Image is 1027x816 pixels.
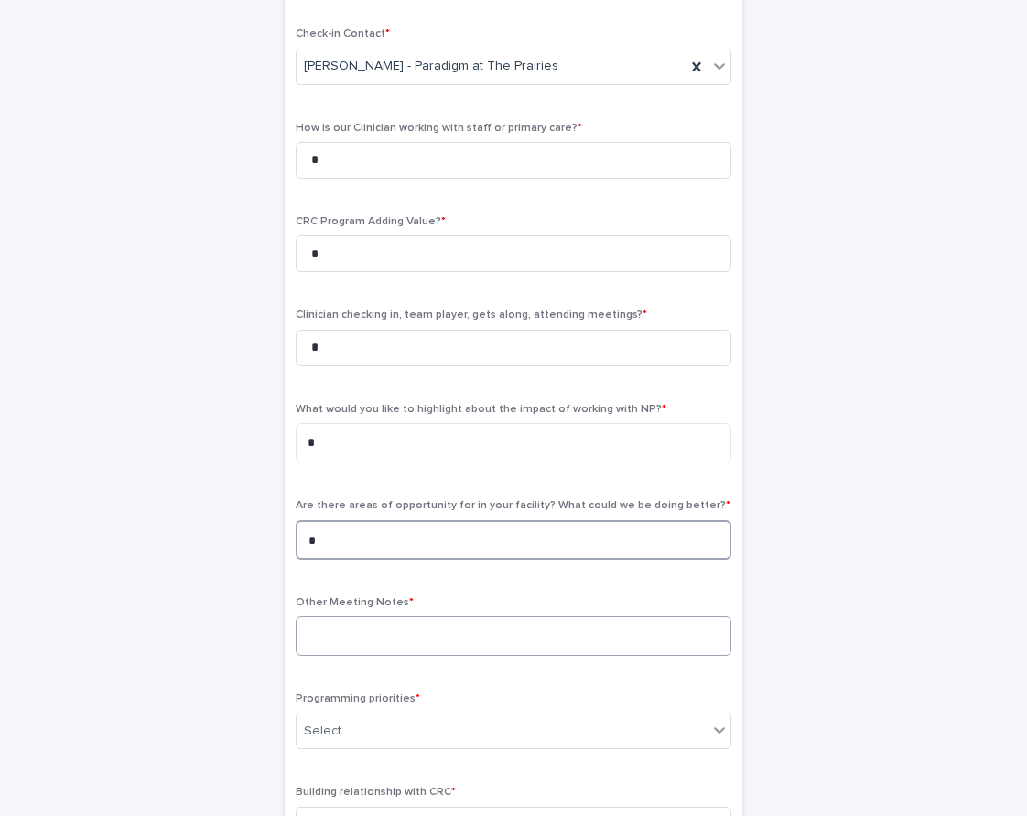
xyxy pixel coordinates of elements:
span: Programming priorities [296,693,420,704]
span: Other Meeting Notes [296,597,414,608]
span: How is our Clinician working with staff or primary care? [296,123,582,134]
span: Are there areas of opportunity for in your facility? What could we be doing better? [296,500,730,511]
span: CRC Program Adding Value? [296,216,446,227]
div: Select... [304,722,350,741]
span: Clinician checking in, team player, gets along, attending meetings? [296,310,647,321]
span: Check-in Contact [296,28,390,39]
span: Building relationship with CRC [296,787,456,798]
span: [PERSON_NAME] - Paradigm at The Prairies [304,57,558,76]
span: What would you like to highlight about the impact of working with NP? [296,404,666,415]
